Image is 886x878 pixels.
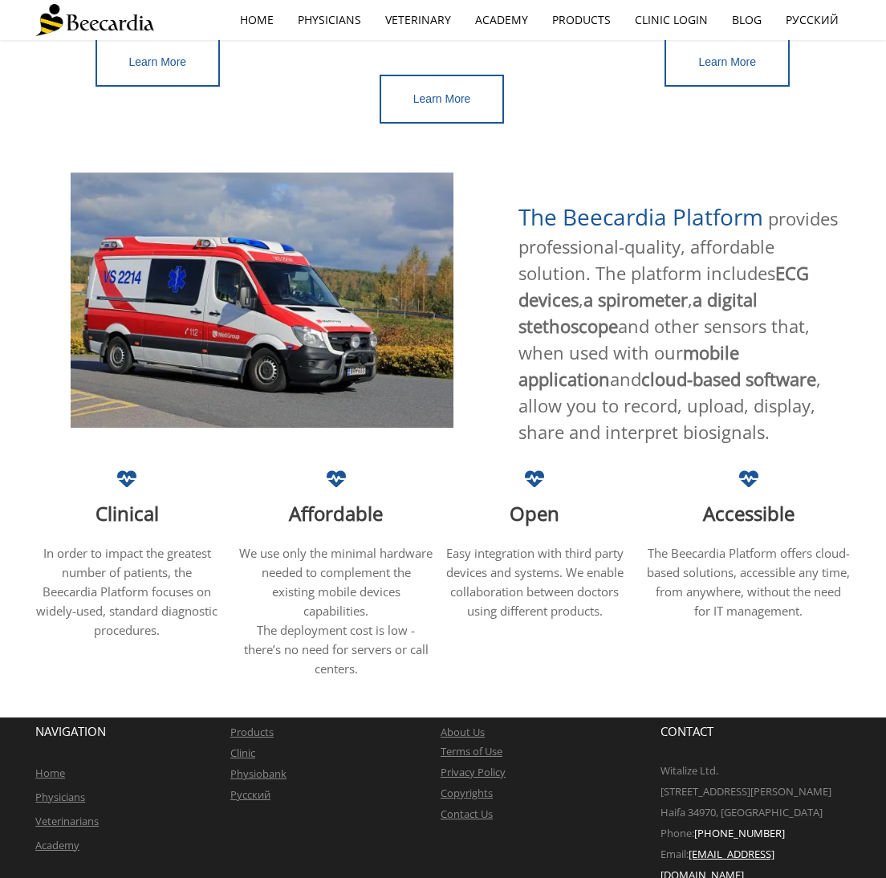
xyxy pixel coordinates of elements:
[641,367,816,391] span: cloud-based software
[36,545,217,638] span: In order to impact the greatest number of patients, the Beecardia Platform focuses on widely-used...
[441,786,493,800] a: Copyrights
[660,723,713,739] span: CONTACT
[703,500,795,526] span: Accessible
[35,766,65,780] a: Home
[463,2,540,39] a: Academy
[518,206,838,444] span: provides professional-quality, affordable solution. The platform includes , , and other sensors t...
[441,807,493,821] a: Contact Us
[664,38,790,87] a: Learn More
[228,2,286,39] a: home
[129,55,187,68] span: Learn More
[510,500,559,526] span: Open
[230,725,237,739] a: P
[237,725,274,739] a: roducts
[540,2,623,39] a: Products
[96,500,159,526] span: Clinical
[660,826,694,840] span: Phone:
[518,201,763,232] span: The Beecardia Platform
[35,4,153,36] img: Beecardia
[698,55,756,68] span: Learn More
[623,2,720,39] a: Clinic Login
[694,826,785,840] span: [PHONE_NUMBER]
[35,814,99,828] a: Veterinarians
[660,784,831,799] span: [STREET_ADDRESS][PERSON_NAME]
[441,765,506,779] a: Privacy Policy
[239,545,433,619] span: We use only the minimal hardware needed to complement the existing mobile devices capabilities.
[660,847,689,861] span: Email:
[230,766,287,781] a: Physiobank
[441,725,485,739] a: About Us
[35,838,79,852] a: Academy
[35,723,106,739] span: NAVIGATION
[96,38,221,87] a: Learn More
[230,746,255,760] a: Clinic
[373,2,463,39] a: Veterinary
[446,545,624,619] span: Easy integration with third party devices and systems. We enable collaboration between doctors us...
[774,2,851,39] a: Русский
[413,92,471,105] span: Learn More
[720,2,774,39] a: Blog
[230,787,270,802] a: Русский
[35,790,85,804] a: Physicians
[441,744,502,758] a: Terms of Use
[660,805,823,819] span: Haifa 34970, [GEOGRAPHIC_DATA]
[647,545,850,619] span: The Beecardia Platform offers cloud-based solutions, accessible any time, from anywhere, without ...
[380,75,505,124] a: Learn More
[286,2,373,39] a: Physicians
[660,763,718,778] span: Witalize Ltd.
[244,622,429,677] span: The deployment cost is low - there’s no need for servers or call centers.
[583,287,688,311] span: a spirometer
[289,500,383,526] span: Affordable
